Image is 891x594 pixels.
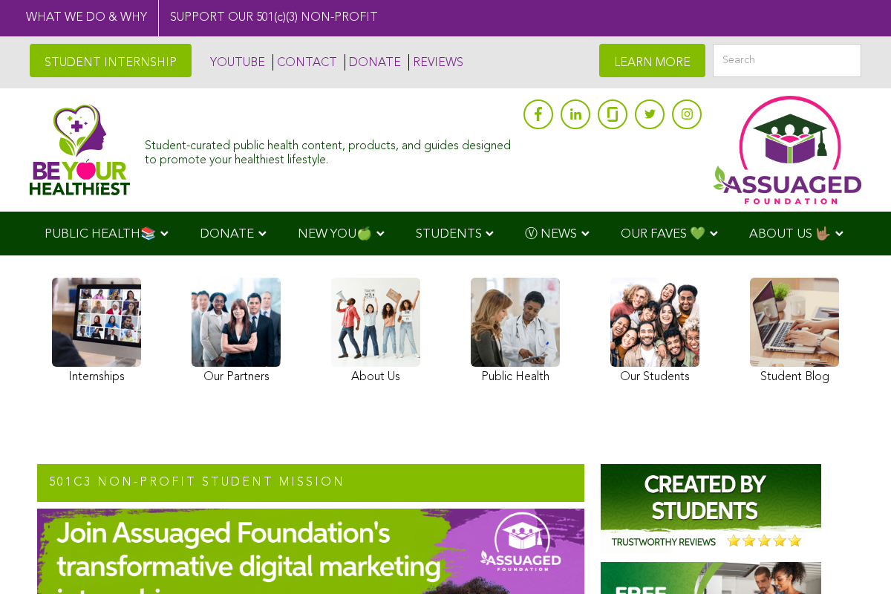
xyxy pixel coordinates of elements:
[200,228,254,241] span: DONATE
[525,228,577,241] span: Ⓥ NEWS
[599,44,705,77] a: LEARN MORE
[30,44,192,77] a: STUDENT INTERNSHIP
[601,464,821,553] img: Assuaged-Foundation-Student-Internship-Opportunity-Reviews-Mission-GIPHY-2
[713,96,861,204] img: Assuaged App
[345,54,401,71] a: DONATE
[713,44,861,77] input: Search
[206,54,265,71] a: YOUTUBE
[272,54,337,71] a: CONTACT
[621,228,705,241] span: OUR FAVES 💚
[817,523,891,594] iframe: Chat Widget
[22,212,869,255] div: Navigation Menu
[607,107,618,122] img: glassdoor
[408,54,463,71] a: REVIEWS
[145,132,516,168] div: Student-curated public health content, products, and guides designed to promote your healthiest l...
[45,228,156,241] span: PUBLIC HEALTH📚
[416,228,482,241] span: STUDENTS
[749,228,831,241] span: ABOUT US 🤟🏽
[30,104,130,195] img: Assuaged
[37,464,584,503] h2: 501c3 NON-PROFIT STUDENT MISSION
[298,228,372,241] span: NEW YOU🍏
